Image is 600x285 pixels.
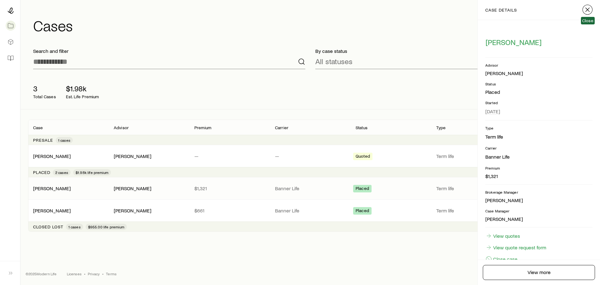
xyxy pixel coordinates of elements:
a: Privacy [88,271,100,276]
span: [DATE] [485,108,500,115]
button: [PERSON_NAME] [485,38,542,47]
span: Quoted [356,154,370,160]
p: Term life [436,153,507,159]
div: [PERSON_NAME] [114,153,151,160]
p: $661 [194,207,265,214]
p: Status [356,125,367,130]
h1: Cases [33,18,592,33]
div: Client cases [28,120,592,232]
p: Type [485,125,592,130]
span: 1 cases [68,224,81,229]
p: Term life [436,185,507,191]
p: $1.98k [66,84,99,93]
a: [PERSON_NAME] [33,207,71,213]
p: Closed lost [33,224,63,229]
a: Licenses [67,271,82,276]
span: • [102,271,103,276]
p: Banner Life [275,207,346,214]
div: [PERSON_NAME] [114,207,151,214]
span: Placed [356,208,369,215]
span: Close [582,18,593,23]
span: $1.98k life premium [76,170,108,175]
p: Advisor [114,125,129,130]
p: Placed [485,89,592,95]
li: Banner Life [485,153,592,160]
a: [PERSON_NAME] [33,185,71,191]
p: — [275,153,346,159]
a: View more [483,265,595,280]
p: Presale [33,138,53,143]
p: [PERSON_NAME] [485,197,592,203]
p: $1,321 [194,185,265,191]
p: © 2025 Modern Life [26,271,57,276]
p: [PERSON_NAME] [485,216,592,222]
a: View quote request form [485,244,547,251]
p: All statuses [315,57,352,66]
p: Status [485,81,592,86]
span: • [84,271,85,276]
p: Advisor [485,63,592,68]
span: $955.00 life premium [88,224,124,229]
a: View quotes [485,232,520,239]
p: case details [485,8,517,13]
div: [PERSON_NAME] [485,70,523,77]
p: Case Manager [485,208,592,213]
p: Case [33,125,43,130]
p: By case status [315,48,587,54]
p: — [194,153,265,159]
span: 1 cases [58,138,70,143]
p: Premium [194,125,211,130]
p: Banner Life [275,185,346,191]
p: Term life [436,207,507,214]
span: 2 cases [55,170,68,175]
p: Carrier [275,125,288,130]
p: Search and filter [33,48,305,54]
p: Est. Life Premium [66,94,99,99]
div: [PERSON_NAME] [33,207,71,214]
div: [PERSON_NAME] [33,185,71,192]
p: Started [485,100,592,105]
button: Close case [485,256,518,262]
span: Placed [356,186,369,192]
p: Brokerage Manager [485,190,592,195]
p: Carrier [485,145,592,150]
p: Type [436,125,446,130]
p: $1,321 [485,173,592,179]
a: [PERSON_NAME] [33,153,71,159]
p: Placed [33,170,50,175]
p: Total Cases [33,94,56,99]
li: Term life [485,133,592,140]
a: Terms [106,271,117,276]
p: 3 [33,84,56,93]
div: [PERSON_NAME] [114,185,151,192]
p: Premium [485,165,592,170]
